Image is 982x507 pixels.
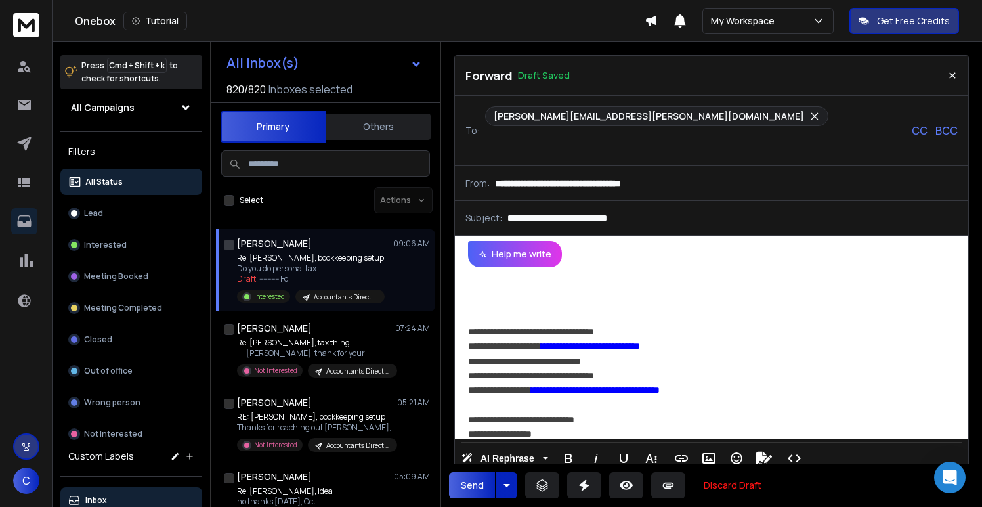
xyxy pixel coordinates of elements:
p: Not Interested [84,429,142,439]
p: Get Free Credits [877,14,950,28]
button: Underline (⌘U) [611,445,636,472]
button: Signature [752,445,777,472]
h3: Inboxes selected [268,81,352,97]
button: Not Interested [60,421,202,447]
p: Lead [84,208,103,219]
p: Closed [84,334,112,345]
p: Re: [PERSON_NAME], idea [237,486,357,496]
button: Primary [221,111,326,143]
span: Draft: [237,273,258,284]
h1: [PERSON_NAME] [237,237,312,250]
p: 07:24 AM [395,323,430,334]
span: 820 / 820 [226,81,266,97]
button: Wrong person [60,389,202,416]
p: Press to check for shortcuts. [81,59,178,85]
button: Send [449,472,495,498]
p: Interested [84,240,127,250]
p: CC [912,123,928,139]
h1: All Inbox(s) [226,56,299,70]
button: Lead [60,200,202,227]
button: All Status [60,169,202,195]
button: Help me write [468,241,562,267]
button: Interested [60,232,202,258]
button: Meeting Booked [60,263,202,290]
h1: [PERSON_NAME] [237,396,312,409]
div: Onebox [75,12,645,30]
p: Inbox [85,495,107,506]
p: BCC [935,123,958,139]
p: Do you do personal tax [237,263,385,274]
p: Hi [PERSON_NAME], thank for your [237,348,395,359]
span: Cmd + Shift + k [107,58,167,73]
button: All Inbox(s) [216,50,433,76]
span: AI Rephrase [478,453,537,464]
label: Select [240,195,263,206]
button: AI Rephrase [459,445,551,472]
p: 05:09 AM [394,472,430,482]
h3: Filters [60,143,202,161]
button: C [13,468,39,494]
button: All Campaigns [60,95,202,121]
div: Open Intercom Messenger [934,462,966,493]
p: Meeting Booked [84,271,148,282]
h1: [PERSON_NAME] [237,322,312,335]
span: ---------- Fo ... [259,273,294,284]
p: no thanks [DATE], Oct [237,496,357,507]
p: To: [465,124,480,137]
p: Not Interested [254,440,297,450]
p: Forward [465,66,513,85]
p: Interested [254,292,285,301]
p: 05:21 AM [397,397,430,408]
h1: [PERSON_NAME] [237,470,312,483]
h1: All Campaigns [71,101,135,114]
p: Thanks for reaching out [PERSON_NAME], [237,422,395,433]
p: Not Interested [254,366,297,376]
p: [PERSON_NAME][EMAIL_ADDRESS][PERSON_NAME][DOMAIN_NAME] [494,110,804,123]
button: Bold (⌘B) [556,445,581,472]
button: Insert Image (⌘P) [696,445,721,472]
button: Others [326,112,431,141]
p: Out of office [84,366,133,376]
p: Draft Saved [518,69,570,82]
p: Meeting Completed [84,303,162,313]
button: Emoticons [724,445,749,472]
button: Out of office [60,358,202,384]
h3: Custom Labels [68,450,134,463]
button: Insert Link (⌘K) [669,445,694,472]
button: Tutorial [123,12,187,30]
p: Re: [PERSON_NAME], tax thing [237,338,395,348]
button: Italic (⌘I) [584,445,608,472]
button: Closed [60,326,202,353]
p: 09:06 AM [393,238,430,249]
p: From: [465,177,490,190]
p: Subject: [465,211,502,225]
button: Code View [782,445,807,472]
button: Get Free Credits [849,8,959,34]
p: Accountants Direct #1 | AI [314,292,377,302]
p: Accountants Direct #1 | AI [326,366,389,376]
p: Re: [PERSON_NAME], bookkeeping setup [237,253,385,263]
p: RE: [PERSON_NAME], bookkeeping setup [237,412,395,422]
p: Wrong person [84,397,140,408]
button: More Text [639,445,664,472]
button: Discard Draft [693,472,772,498]
p: Accountants Direct #1 | AI [326,441,389,451]
p: All Status [85,177,123,187]
button: Meeting Completed [60,295,202,321]
p: My Workspace [711,14,780,28]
